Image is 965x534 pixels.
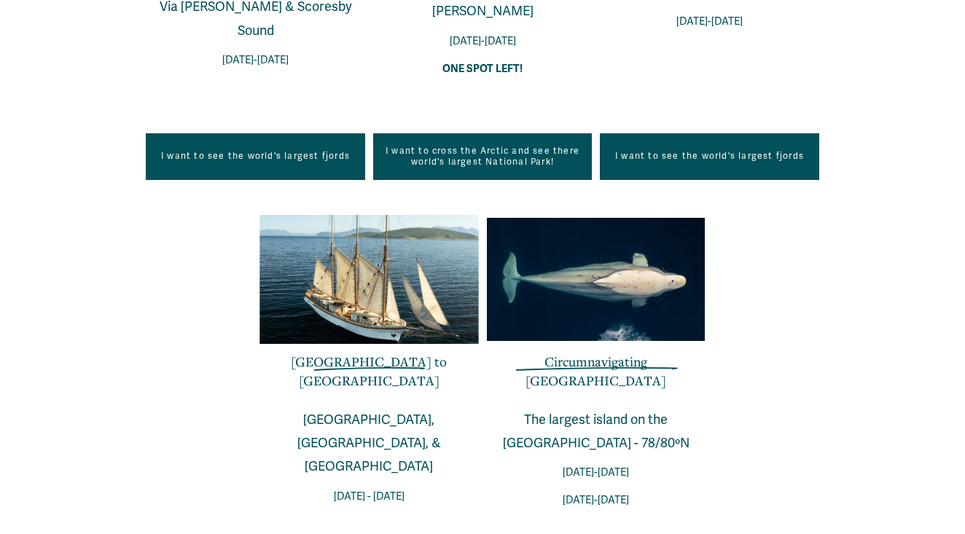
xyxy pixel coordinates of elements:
[146,133,364,180] a: I want to see the world's largest fjords
[373,32,592,51] p: [DATE]-[DATE]
[259,487,478,506] p: [DATE] - [DATE]
[487,408,706,455] p: The largest island on the [GEOGRAPHIC_DATA] - 78/80ºN
[259,408,478,479] p: [GEOGRAPHIC_DATA], [GEOGRAPHIC_DATA], & [GEOGRAPHIC_DATA]
[526,353,666,389] a: Circumnavigating [GEOGRAPHIC_DATA]
[600,133,819,180] a: I want to see the world's largest fjords
[600,12,819,31] p: [DATE]-[DATE]
[487,463,706,482] p: [DATE]-[DATE]
[373,133,592,180] a: I want to cross the Arctic and see there world's largest National Park!
[291,353,447,389] a: [GEOGRAPHIC_DATA] to [GEOGRAPHIC_DATA]
[487,491,706,510] p: [DATE]-[DATE]
[442,62,523,75] strong: ONE SPOT LEFT!
[146,51,364,70] p: [DATE]-[DATE]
